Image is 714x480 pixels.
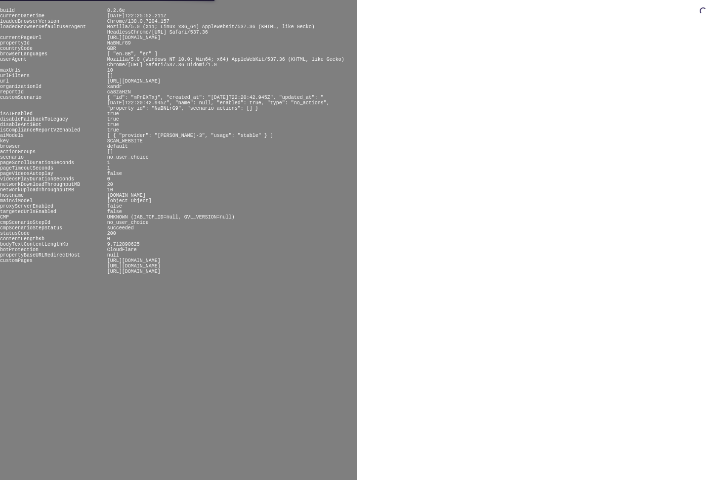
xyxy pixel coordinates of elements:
[107,247,137,253] pre: CloudFlare
[107,24,315,35] pre: Mozilla/5.0 (X11; Linux x86_64) AppleWebKit/537.36 (KHTML, like Gecko) HeadlessChrome/[URL] Safar...
[107,171,122,176] pre: false
[107,41,131,46] pre: NaBNLrG9
[107,231,116,236] pre: 200
[107,68,113,73] pre: 10
[107,193,146,198] pre: [DOMAIN_NAME]
[107,215,235,220] pre: UNKNOWN (IAB_TCF_ID=null, GVL_VERSION=null)
[107,198,152,204] pre: [object Object]
[107,225,134,231] pre: succeeded
[107,155,149,160] pre: no_user_choice
[107,19,169,24] pre: Chrome/138.0.7204.157
[107,138,143,144] pre: SCAN_WEBSITE
[107,258,161,274] pre: [URL][DOMAIN_NAME] [URL][DOMAIN_NAME] [URL][DOMAIN_NAME]
[107,160,110,166] pre: 1
[107,204,122,209] pre: false
[107,133,273,138] pre: [ { "provider": "[PERSON_NAME]-3", "usage": "stable" } ]
[107,35,161,41] pre: [URL][DOMAIN_NAME]
[107,122,119,128] pre: true
[107,236,110,242] pre: 0
[107,149,113,155] pre: []
[107,89,131,95] pre: ca8zaHzN
[107,117,119,122] pre: true
[107,95,330,111] pre: { "id": "mPnEXTxj", "created_at": "[DATE]T22:20:42.945Z", "updated_at": "[DATE]T22:20:42.945Z", "...
[107,187,113,193] pre: 10
[107,73,113,79] pre: []
[107,220,149,225] pre: no_user_choice
[107,46,116,51] pre: GBR
[107,84,122,89] pre: xandr
[107,79,161,84] pre: [URL][DOMAIN_NAME]
[107,57,344,68] pre: Mozilla/5.0 (Windows NT 10.0; Win64; x64) AppleWebKit/537.36 (KHTML, like Gecko) Chrome/[URL] Saf...
[107,176,110,182] pre: 0
[107,242,140,247] pre: 9.712890625
[107,13,167,19] pre: [DATE]T22:25:52.211Z
[107,51,158,57] pre: [ "en-GB", "en" ]
[107,144,128,149] pre: default
[107,166,110,171] pre: 1
[107,111,119,117] pre: true
[107,128,119,133] pre: true
[107,209,122,215] pre: false
[107,182,113,187] pre: 20
[107,8,125,13] pre: 8.2.6e
[107,253,119,258] pre: null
